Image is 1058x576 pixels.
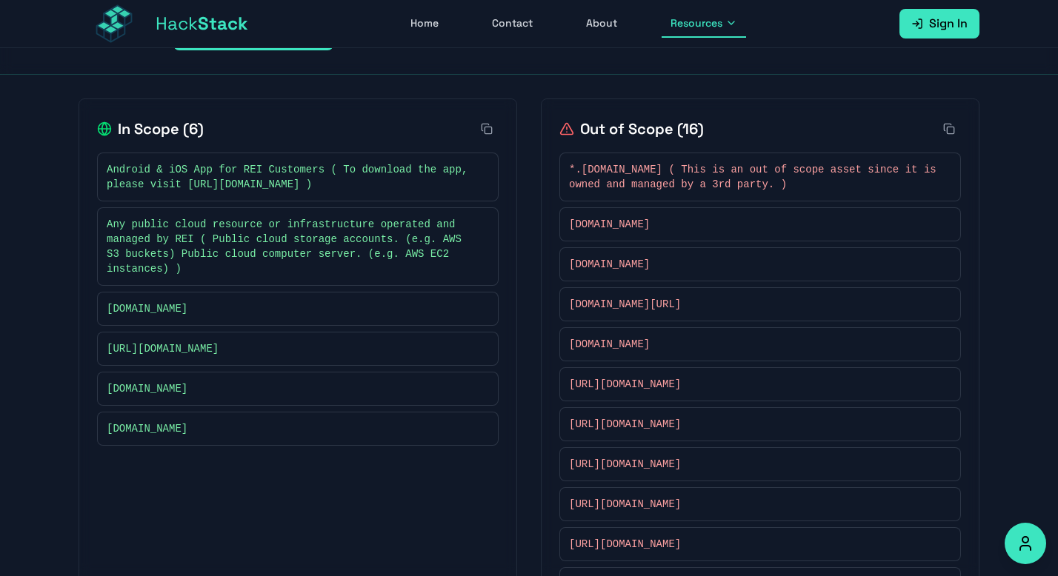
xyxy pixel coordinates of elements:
span: [DOMAIN_NAME] [569,257,650,272]
a: Contact [483,10,542,38]
button: Resources [662,10,746,38]
span: [URL][DOMAIN_NAME] [569,457,681,472]
span: [URL][DOMAIN_NAME] [569,377,681,392]
button: Accessibility Options [1005,523,1046,564]
a: About [577,10,626,38]
span: [DOMAIN_NAME][URL] [569,297,681,312]
span: [DOMAIN_NAME] [107,301,187,316]
span: [DOMAIN_NAME] [107,381,187,396]
span: Sign In [929,15,968,33]
span: [DOMAIN_NAME] [569,337,650,352]
span: Any public cloud resource or infrastructure operated and managed by REI ( Public cloud storage ac... [107,217,474,276]
h2: Out of Scope ( 16 ) [559,118,704,139]
button: Copy all in-scope items [475,117,499,141]
span: [URL][DOMAIN_NAME] [569,417,681,432]
span: Resources [671,16,722,30]
span: Android & iOS App for REI Customers ( To download the app, please visit [URL][DOMAIN_NAME] ) [107,162,474,192]
span: Stack [198,12,248,35]
h2: In Scope ( 6 ) [97,118,204,139]
span: [URL][DOMAIN_NAME] [107,341,219,356]
span: *.[DOMAIN_NAME] ( This is an out of scope asset since it is owned and managed by a 3rd party. ) [569,162,936,192]
span: Hack [156,12,248,36]
span: [DOMAIN_NAME] [569,217,650,232]
span: [URL][DOMAIN_NAME] [569,497,681,512]
span: [URL][DOMAIN_NAME] [569,537,681,552]
a: Sign In [899,9,979,38]
button: Copy all out-of-scope items [937,117,961,141]
a: Home [402,10,448,38]
span: [DOMAIN_NAME] [107,421,187,436]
